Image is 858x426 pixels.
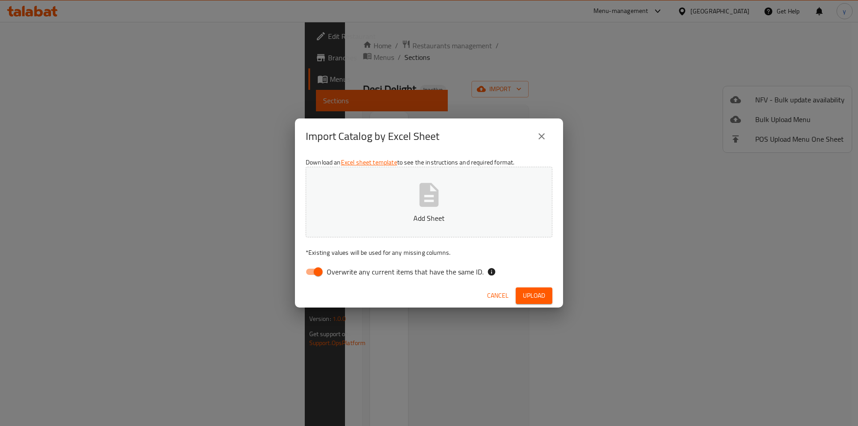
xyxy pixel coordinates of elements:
button: Upload [516,287,552,304]
div: Download an to see the instructions and required format. [295,154,563,284]
svg: If the overwrite option isn't selected, then the items that match an existing ID will be ignored ... [487,267,496,276]
button: Add Sheet [306,167,552,237]
button: Cancel [484,287,512,304]
span: Upload [523,290,545,301]
button: close [531,126,552,147]
a: Excel sheet template [341,156,397,168]
span: Overwrite any current items that have the same ID. [327,266,484,277]
p: Add Sheet [320,213,538,224]
h2: Import Catalog by Excel Sheet [306,129,439,143]
span: Cancel [487,290,509,301]
p: Existing values will be used for any missing columns. [306,248,552,257]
